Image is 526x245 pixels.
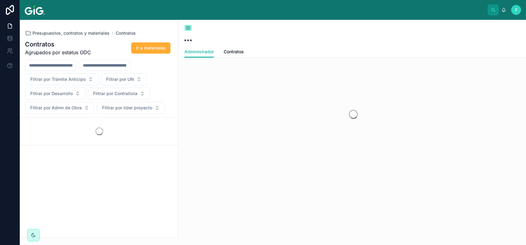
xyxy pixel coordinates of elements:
button: Select Button [25,102,94,114]
span: Agrupados por estatus ODC [25,49,91,56]
span: Ir a materiales [136,45,166,51]
span: Z [515,7,517,12]
a: Contratos [224,46,244,59]
span: Filtrar por UN [106,76,134,82]
span: Filtrar por Desarrollo [30,90,73,97]
img: App logo [25,5,45,15]
a: Contratos [116,30,136,36]
span: Filtrar por Contratista [93,90,137,97]
div: scrollable content [50,9,488,11]
button: Select Button [25,88,85,99]
span: Presupuestos, contratos y materiales [32,30,110,36]
button: Select Button [97,102,165,114]
h1: Contratos [25,40,91,49]
button: Ir a materiales [131,42,170,54]
span: Filtrar por Trámite Anticipo [30,76,86,82]
span: Filtrar por líder proyecto [102,105,152,111]
button: Select Button [88,88,150,99]
span: Filtrar por Admn de Obra [30,105,82,111]
button: Select Button [101,73,147,85]
a: Presupuestos, contratos y materiales [25,30,110,36]
a: Administrador [184,46,214,58]
button: Select Button [25,73,98,85]
span: Administrador [184,49,214,55]
span: Contratos [224,49,244,55]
